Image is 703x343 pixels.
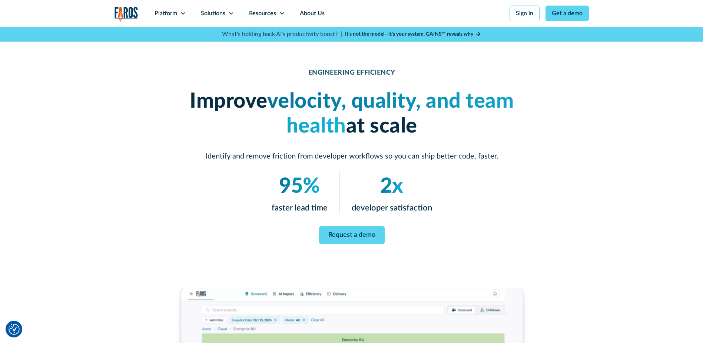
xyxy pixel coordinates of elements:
[174,151,530,162] p: Identify and remove friction from developer workflows so you can ship better code, faster.
[308,69,395,77] div: ENGINEERING EFFICIENCY
[510,6,540,21] a: Sign in
[380,176,403,197] em: 2x
[174,89,530,139] h1: Improve at scale
[351,202,432,214] p: developer satisfaction
[155,9,177,18] div: Platform
[9,324,20,335] img: Revisit consent button
[115,7,138,22] img: Logo of the analytics and reporting company Faros.
[9,324,20,335] button: Cookie Settings
[222,30,342,39] p: What's holding back AI's productivity boost? |
[201,9,225,18] div: Solutions
[279,176,320,197] em: 95%
[271,202,327,214] p: faster lead time
[249,9,276,18] div: Resources
[267,91,514,137] em: velocity, quality, and team health
[345,32,473,37] strong: It’s not the model—it’s your system. GAINS™ reveals why
[345,30,481,38] a: It’s not the model—it’s your system. GAINS™ reveals why
[546,6,589,21] a: Get a demo
[319,226,384,244] a: Request a demo
[115,7,138,22] a: home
